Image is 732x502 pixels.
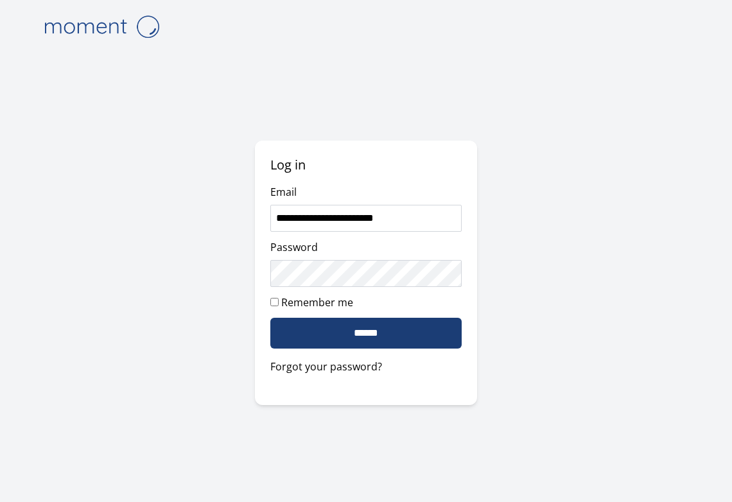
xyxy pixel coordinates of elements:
h2: Log in [270,156,462,174]
a: Forgot your password? [270,359,462,374]
label: Email [270,185,297,199]
img: logo-4e3dc11c47720685a147b03b5a06dd966a58ff35d612b21f08c02c0306f2b779.png [37,10,166,43]
label: Remember me [281,295,353,309]
label: Password [270,240,318,254]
